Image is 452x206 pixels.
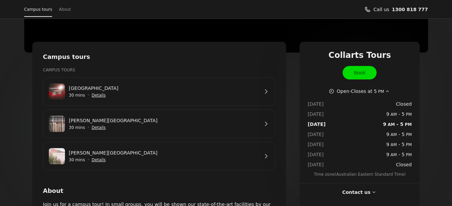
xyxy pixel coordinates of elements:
span: PM [405,152,412,157]
span: AM [389,112,397,117]
span: 9 [383,122,386,127]
a: About [59,5,71,14]
dt: [DATE] [308,141,325,148]
button: Show working hours [329,88,391,95]
span: PM [377,89,384,94]
dt: [DATE] [308,110,325,118]
a: Call us 1300 818 777 [392,6,428,13]
a: Campus tours [24,5,53,14]
span: 5 [402,142,405,147]
span: - [386,151,412,158]
button: Contact us [342,188,377,196]
span: AM [386,122,395,127]
dt: [DATE] [308,161,325,168]
span: - [386,141,412,148]
span: 5 [402,111,405,117]
span: Time zone ( Australian Eastern Standard Time ) [308,171,412,178]
span: 9 [386,132,389,137]
span: 5 [374,89,377,94]
button: Show details for Cromwell St Campus [92,124,106,131]
span: PM [405,112,412,117]
span: 9 [386,111,389,117]
dt: [DATE] [308,131,325,138]
span: 5 [402,132,405,137]
span: PM [404,122,412,127]
a: [PERSON_NAME][GEOGRAPHIC_DATA] [69,149,259,157]
span: AM [389,142,397,147]
span: - [386,110,412,118]
span: - [383,121,412,128]
span: 5 [402,152,405,157]
dt: [DATE] [308,121,325,128]
span: Closed [396,161,412,168]
button: Show details for George St Campus [92,157,106,163]
a: [PERSON_NAME][GEOGRAPHIC_DATA] [69,117,259,124]
span: PM [405,132,412,137]
h2: About [43,186,276,195]
h3: Campus Tours [43,67,276,73]
dt: [DATE] [308,151,325,158]
span: AM [389,152,397,157]
span: 5 [400,122,404,127]
span: Collarts Tours [328,50,391,61]
a: Book [343,66,377,79]
span: PM [405,142,412,147]
span: - [386,131,412,138]
span: Closed [396,100,412,108]
h2: Campus tours [43,53,276,61]
span: Open · Closes at [337,88,384,95]
span: AM [389,132,397,137]
span: 9 [386,142,389,147]
a: [GEOGRAPHIC_DATA] [69,84,259,92]
button: Show details for Wellington St Campus [92,92,106,99]
span: Call us [374,6,389,13]
span: Book [354,69,366,76]
dt: [DATE] [308,100,325,108]
span: 9 [386,152,389,157]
